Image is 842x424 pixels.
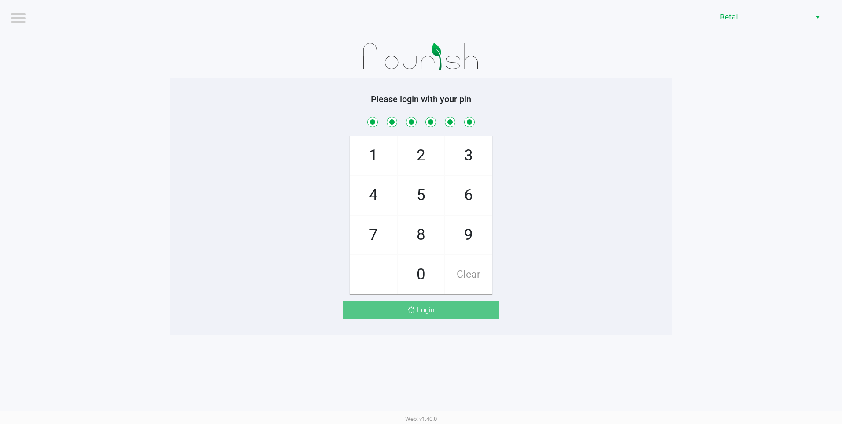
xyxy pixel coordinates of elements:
span: 0 [398,255,444,294]
span: Clear [445,255,492,294]
span: Retail [720,12,806,22]
span: 8 [398,216,444,254]
span: 1 [350,136,397,175]
button: Select [811,9,824,25]
h5: Please login with your pin [177,94,665,104]
span: 7 [350,216,397,254]
span: 4 [350,176,397,215]
span: 6 [445,176,492,215]
span: 2 [398,136,444,175]
span: Web: v1.40.0 [405,416,437,422]
span: 9 [445,216,492,254]
span: 5 [398,176,444,215]
span: 3 [445,136,492,175]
